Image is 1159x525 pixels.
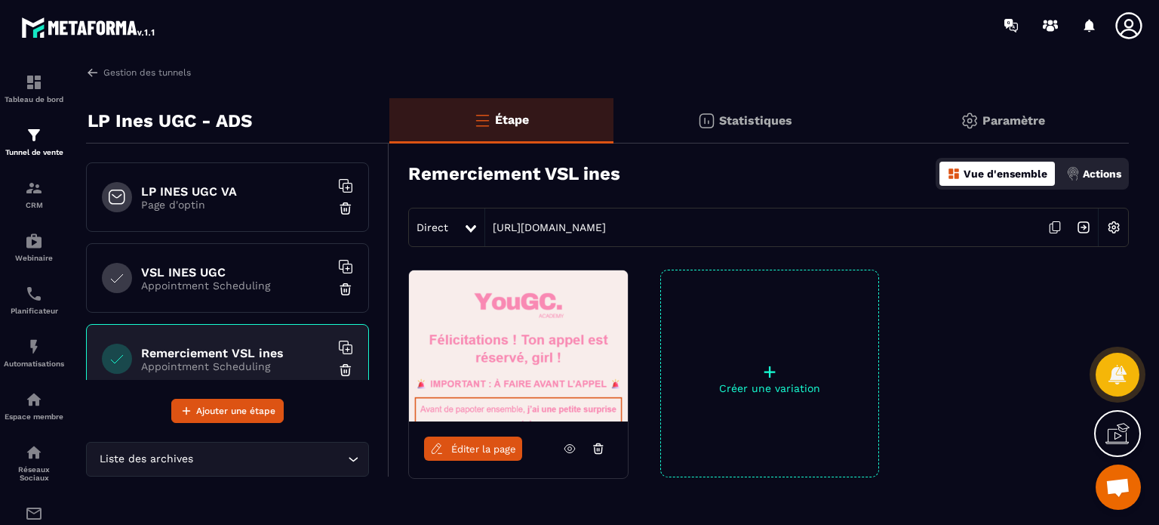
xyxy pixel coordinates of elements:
p: CRM [4,201,64,209]
input: Search for option [196,451,344,468]
h6: LP INES UGC VA [141,184,330,199]
span: Liste des archives [96,451,196,468]
img: formation [25,73,43,91]
p: Espace membre [4,412,64,421]
img: automations [25,338,43,356]
a: [URL][DOMAIN_NAME] [485,221,606,233]
p: Créer une variation [661,382,878,394]
img: arrow-next.bcc2205e.svg [1069,213,1098,242]
p: Étape [495,113,529,127]
img: formation [25,179,43,197]
p: Vue d'ensemble [964,168,1047,180]
h6: Remerciement VSL ines [141,346,330,360]
a: formationformationCRM [4,168,64,221]
p: Actions [1083,168,1121,180]
a: schedulerschedulerPlanificateur [4,273,64,326]
p: Tunnel de vente [4,148,64,156]
button: Ajouter une étape [171,399,284,423]
p: LP Ines UGC - ADS [88,106,252,136]
a: Gestion des tunnels [86,66,191,79]
img: trash [338,201,353,216]
img: formation [25,126,43,144]
p: Paramètre [982,113,1045,128]
span: Ajouter une étape [196,403,275,418]
p: Réseaux Sociaux [4,465,64,482]
a: Éditer la page [424,437,522,461]
a: formationformationTunnel de vente [4,115,64,168]
img: scheduler [25,285,43,303]
p: + [661,361,878,382]
img: email [25,505,43,523]
img: trash [338,363,353,378]
img: setting-gr.5f69749f.svg [961,112,979,130]
p: Appointment Scheduling [141,360,330,372]
img: bars-o.4a397970.svg [473,111,491,129]
p: Webinaire [4,254,64,262]
div: Search for option [86,442,369,477]
a: social-networksocial-networkRéseaux Sociaux [4,432,64,493]
span: Direct [417,221,448,233]
a: automationsautomationsAutomatisations [4,326,64,379]
img: setting-w.858f3a88.svg [1099,213,1128,242]
p: Automatisations [4,360,64,368]
img: automations [25,232,43,250]
img: dashboard-orange.40269519.svg [947,167,961,181]
img: stats.20deebd0.svg [697,112,715,130]
a: automationsautomationsEspace membre [4,379,64,432]
p: Statistiques [719,113,792,128]
img: arrow [86,66,100,79]
img: social-network [25,443,43,462]
img: logo [21,14,157,41]
img: trash [338,282,353,297]
a: automationsautomationsWebinaire [4,221,64,273]
p: Tableau de bord [4,95,64,103]
img: actions.d6e523a2.png [1066,167,1080,181]
p: Planificateur [4,307,64,315]
p: Page d'optin [141,199,330,211]
p: Appointment Scheduling [141,279,330,292]
a: formationformationTableau de bord [4,62,64,115]
h6: VSL INES UGC [141,265,330,279]
h3: Remerciement VSL ines [408,163,620,184]
img: automations [25,391,43,409]
img: image [409,270,628,422]
span: Éditer la page [451,443,516,455]
a: Ouvrir le chat [1096,465,1141,510]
